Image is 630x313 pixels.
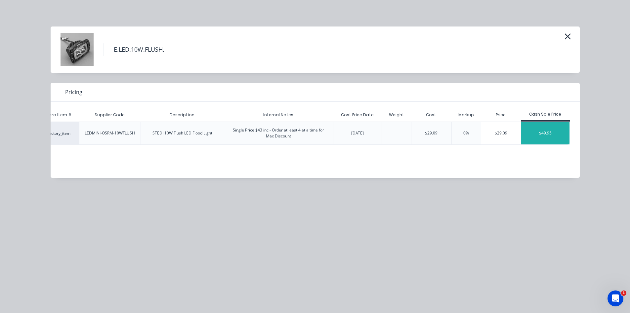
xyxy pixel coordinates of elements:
[521,122,569,144] div: $49.95
[85,130,135,136] div: LEDMINI-OSRM-10WFLUSH
[481,108,521,122] div: Price
[451,108,481,122] div: Markup
[152,130,212,136] div: STEDI 10W Flush LED Flood Light
[104,43,174,56] h4: E.LED.10W.FLUSH.
[336,107,379,123] div: Cost Price Date
[89,107,130,123] div: Supplier Code
[39,108,79,122] div: Xero Item #
[621,290,626,296] span: 1
[164,107,200,123] div: Description
[351,130,364,136] div: [DATE]
[521,111,570,117] div: Cash Sale Price
[608,290,623,306] iframe: Intercom live chat
[258,107,299,123] div: Internal Notes
[39,122,79,145] div: factory_item
[425,130,438,136] div: $29.09
[61,33,94,66] img: E.LED.10W.FLUSH.
[65,88,82,96] span: Pricing
[384,107,409,123] div: Weight
[481,122,521,144] div: $29.09
[230,127,328,139] div: Single Price $43 inc - Order at least 4 at a time for Max Discount
[463,130,469,136] div: 0%
[411,108,451,122] div: Cost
